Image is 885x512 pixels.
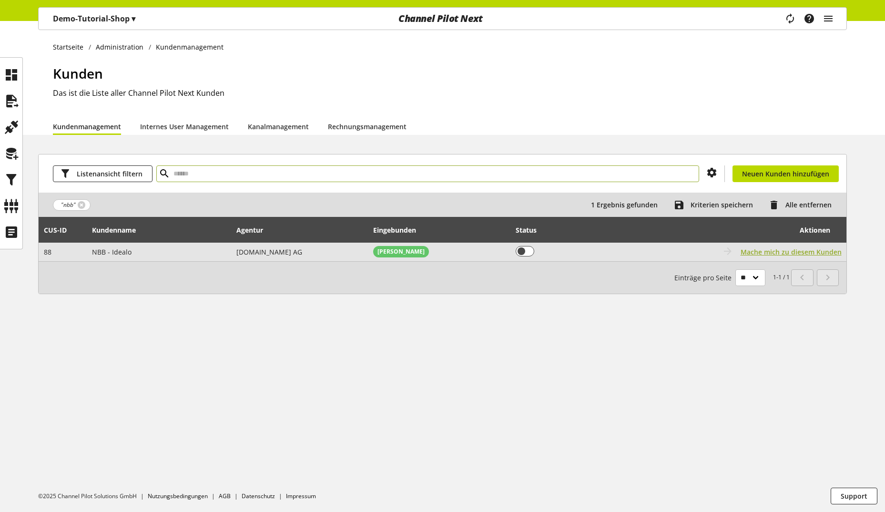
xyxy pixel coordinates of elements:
a: Nutzungsbedingungen [148,492,208,500]
span: Einträge pro Seite [674,273,735,283]
div: Kundenname [92,225,145,235]
li: ©2025 Channel Pilot Solutions GmbH [38,492,148,501]
a: Kanalmanagement [248,122,309,132]
span: Kriterien speichern [691,200,753,210]
span: [PERSON_NAME] [377,247,425,256]
a: Administration [91,42,149,52]
span: ▾ [132,13,135,24]
button: Support [831,488,877,504]
a: AGB [219,492,231,500]
span: Support [841,491,867,501]
a: Neuen Kunden hinzufügen [732,165,839,182]
a: Kundenmanagement [53,122,121,132]
div: Status [516,225,546,235]
a: Datenschutz [242,492,275,500]
div: Aktionen [619,220,830,239]
h2: Das ist die Liste aller Channel Pilot Next Kunden [53,87,847,99]
div: Eingebunden [373,225,426,235]
span: "nbb" [61,201,76,209]
span: Neuen Kunden hinzufügen [742,169,829,179]
a: Startseite [53,42,89,52]
span: NBB - Idealo [92,247,132,256]
button: Listenansicht filtern [53,165,153,182]
span: 1 Ergebnis gefunden [591,200,658,210]
span: Kunden [53,64,103,82]
button: Mache mich zu diesem Kunden [741,247,842,257]
nav: main navigation [38,7,847,30]
span: 88 [44,247,51,256]
small: 1-1 / 1 [674,269,790,286]
div: Agentur [236,225,273,235]
a: Impressum [286,492,316,500]
span: [DOMAIN_NAME] AG [236,247,302,256]
a: Internes User Management [140,122,229,132]
div: CUS-⁠ID [44,225,76,235]
button: Alle entfernen [765,196,841,213]
span: Listenansicht filtern [77,169,142,179]
p: Demo-Tutorial-Shop [53,13,135,24]
a: Rechnungsmanagement [328,122,407,132]
span: Alle entfernen [785,200,832,210]
button: Kriterien speichern [671,196,762,213]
